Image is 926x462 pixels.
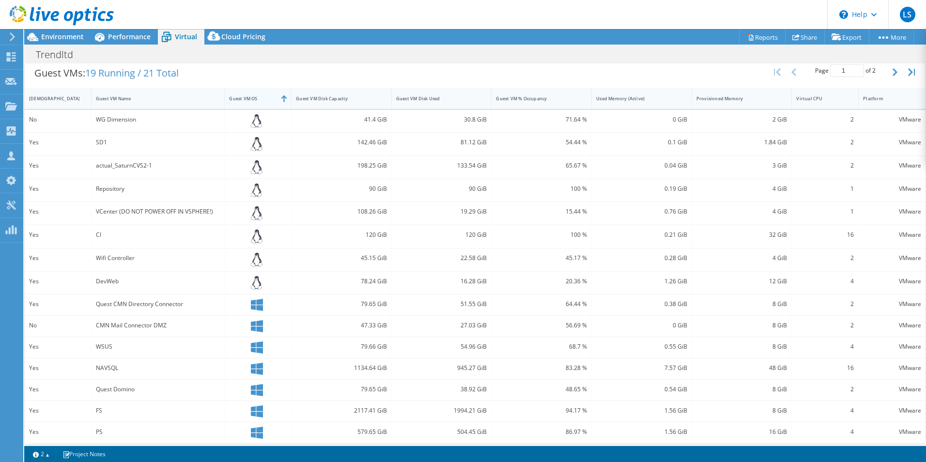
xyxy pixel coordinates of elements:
div: 16 [796,363,854,373]
div: 0.54 GiB [596,384,687,395]
div: 38.92 GiB [396,384,487,395]
div: Yes [29,276,87,287]
div: 100 % [496,230,587,240]
div: DevWeb [96,276,220,287]
div: 2 [796,253,854,263]
div: Guest VM Disk Capacity [296,95,375,102]
div: WSUS [96,341,220,352]
div: 0.55 GiB [596,341,687,352]
div: Yes [29,299,87,309]
div: 0 GiB [596,320,687,331]
div: 0.19 GiB [596,184,687,194]
div: Platform [863,95,910,102]
div: VCenter (DO NOT POWER OFF IN VSPHERE!) [96,206,220,217]
div: 120 GiB [396,230,487,240]
div: 120 GiB [296,230,387,240]
div: 64.44 % [496,299,587,309]
span: 19 Running / 21 Total [85,66,179,79]
div: 8 GiB [696,405,787,416]
div: 1 [796,206,854,217]
div: 12 GiB [696,276,787,287]
a: More [869,30,914,45]
div: 0.28 GiB [596,253,687,263]
div: VMware [863,206,921,217]
span: Page of [815,64,876,77]
div: No [29,114,87,125]
div: 90 GiB [296,184,387,194]
div: Repository [96,184,220,194]
div: 1.84 GiB [696,137,787,148]
div: VMware [863,253,921,263]
div: 56.69 % [496,320,587,331]
div: 0.21 GiB [596,230,687,240]
div: VMware [863,299,921,309]
div: 2 [796,384,854,395]
div: 2 [796,114,854,125]
svg: \n [839,10,848,19]
div: 100 % [496,184,587,194]
div: Yes [29,384,87,395]
div: 22.58 GiB [396,253,487,263]
div: Quest Domino [96,384,220,395]
div: 78.24 GiB [296,276,387,287]
div: [DEMOGRAPHIC_DATA] [29,95,75,102]
div: 4 GiB [696,253,787,263]
div: 79.65 GiB [296,299,387,309]
div: 0.1 GiB [596,137,687,148]
div: Provisioned Memory [696,95,776,102]
div: 94.17 % [496,405,587,416]
div: 3 GiB [696,160,787,171]
div: 0.76 GiB [596,206,687,217]
h1: Trendltd [31,49,88,60]
div: Yes [29,206,87,217]
div: 8 GiB [696,320,787,331]
div: 504.45 GiB [396,427,487,437]
div: 2 GiB [696,114,787,125]
div: 16 GiB [696,427,787,437]
div: 7.57 GiB [596,363,687,373]
div: actual_SaturnCVS2-1 [96,160,220,171]
div: 2 [796,160,854,171]
a: Export [824,30,869,45]
div: 1 [796,184,854,194]
div: 16.28 GiB [396,276,487,287]
div: 81.12 GiB [396,137,487,148]
a: 2 [26,448,56,460]
div: 2 [796,137,854,148]
div: Yes [29,184,87,194]
div: 54.96 GiB [396,341,487,352]
div: 68.7 % [496,341,587,352]
div: 1.56 GiB [596,405,687,416]
div: Guest VMs: [25,58,188,88]
div: 0.04 GiB [596,160,687,171]
div: Guest VM OS [229,95,275,102]
div: 1.56 GiB [596,427,687,437]
div: Yes [29,137,87,148]
div: 579.65 GiB [296,427,387,437]
span: Environment [41,32,84,41]
div: 0 GiB [596,114,687,125]
div: 4 [796,276,854,287]
div: 47.33 GiB [296,320,387,331]
div: WG Dimension [96,114,220,125]
span: Cloud Pricing [221,32,265,41]
div: Guest VM Disk Used [396,95,476,102]
span: 2 [872,66,876,75]
div: 1994.21 GiB [396,405,487,416]
div: CMN Mail Connector DMZ [96,320,220,331]
div: 15.44 % [496,206,587,217]
div: 16 [796,230,854,240]
div: VMware [863,341,921,352]
div: Yes [29,341,87,352]
div: 41.4 GiB [296,114,387,125]
div: VMware [863,184,921,194]
div: 945.27 GiB [396,363,487,373]
div: Guest VM % Occupancy [496,95,575,102]
div: No [29,320,87,331]
div: 30.8 GiB [396,114,487,125]
div: Quest CMN Directory Connector [96,299,220,309]
div: 19.29 GiB [396,206,487,217]
div: 27.03 GiB [396,320,487,331]
div: 54.44 % [496,137,587,148]
div: Yes [29,405,87,416]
